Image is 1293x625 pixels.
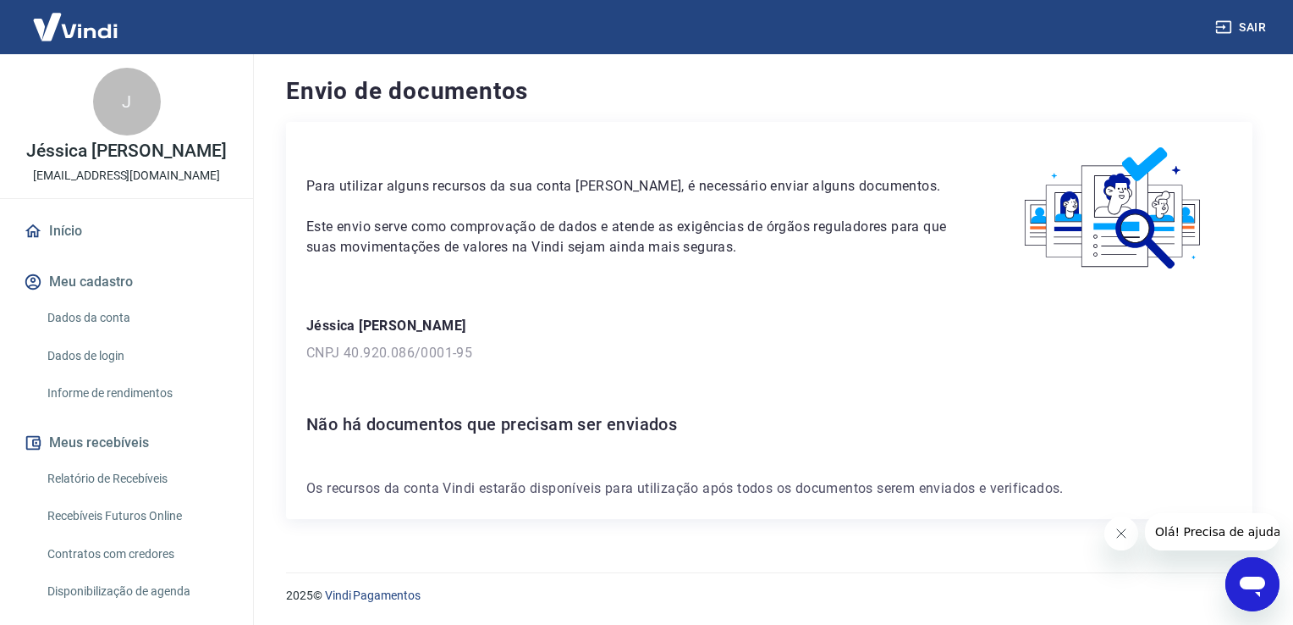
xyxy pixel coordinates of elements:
span: Olá! Precisa de ajuda? [10,12,142,25]
iframe: Botão para abrir a janela de mensagens [1225,557,1279,611]
button: Meus recebíveis [20,424,233,462]
button: Meu cadastro [20,263,233,301]
img: Vindi [20,1,130,53]
a: Disponibilização de agenda [41,574,233,609]
a: Dados da conta [41,301,233,335]
p: Jéssica [PERSON_NAME] [26,142,227,160]
iframe: Mensagem da empresa [1145,513,1279,550]
a: Relatório de Recebíveis [41,462,233,496]
p: Jéssica [PERSON_NAME] [306,316,1232,336]
p: CNPJ 40.920.086/0001-95 [306,343,1232,363]
img: waiting_documents.41d9841a9773e5fdf392cede4d13b617.svg [996,142,1232,275]
a: Recebíveis Futuros Online [41,499,233,534]
p: Para utilizar alguns recursos da sua conta [PERSON_NAME], é necessário enviar alguns documentos. [306,176,955,196]
p: 2025 © [286,587,1252,605]
p: Este envio serve como comprovação de dados e atende as exigências de órgãos reguladores para que ... [306,217,955,257]
a: Dados de login [41,339,233,373]
p: [EMAIL_ADDRESS][DOMAIN_NAME] [33,167,220,185]
p: Os recursos da conta Vindi estarão disponíveis para utilização após todos os documentos serem env... [306,478,1232,499]
a: Vindi Pagamentos [325,589,421,602]
div: J [93,68,161,136]
a: Informe de rendimentos [41,376,233,411]
a: Contratos com credores [41,537,233,572]
h6: Não há documentos que precisam ser enviados [306,411,1232,438]
iframe: Fechar mensagem [1104,517,1138,550]
button: Sair [1212,12,1273,43]
h4: Envio de documentos [286,75,1252,108]
a: Início [20,213,233,250]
